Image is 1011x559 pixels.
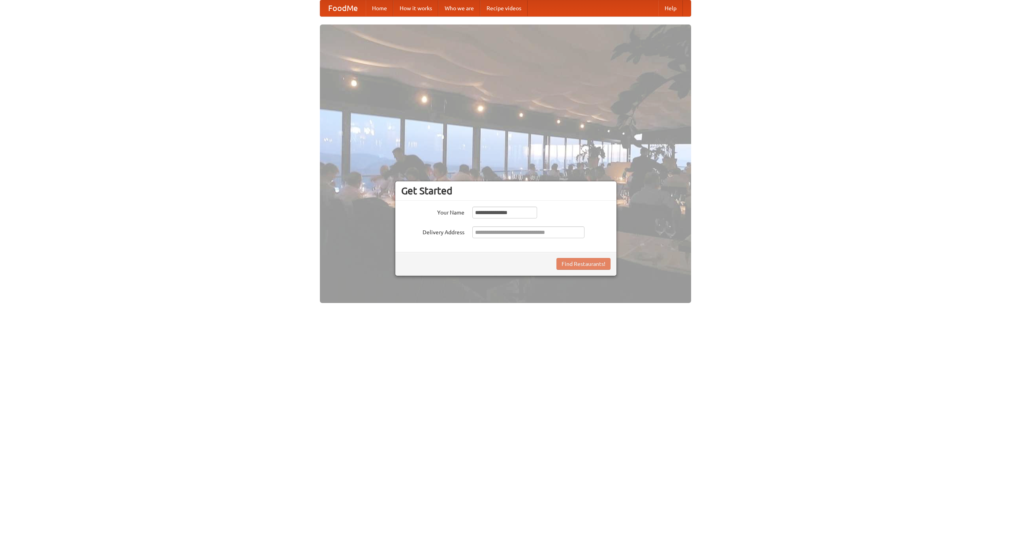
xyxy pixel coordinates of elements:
a: Recipe videos [480,0,528,16]
a: Home [366,0,393,16]
a: Help [658,0,683,16]
label: Your Name [401,207,464,216]
h3: Get Started [401,185,611,197]
button: Find Restaurants! [556,258,611,270]
a: How it works [393,0,438,16]
a: FoodMe [320,0,366,16]
a: Who we are [438,0,480,16]
label: Delivery Address [401,226,464,236]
